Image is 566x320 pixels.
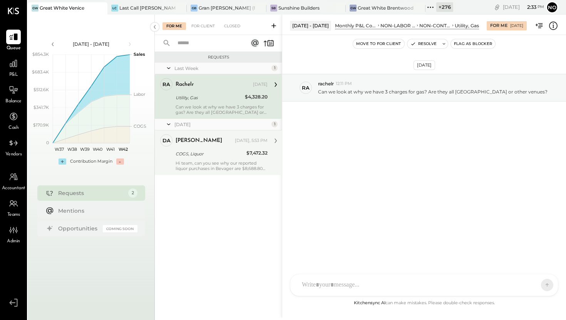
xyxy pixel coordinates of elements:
a: P&L [0,56,27,78]
span: Queue [7,45,21,52]
div: COGS, Liquor [176,150,244,158]
div: [DATE] - [DATE] [59,41,124,47]
a: Queue [0,30,27,52]
text: W41 [106,147,115,152]
div: [DATE] [174,121,270,128]
div: ra [162,81,170,88]
div: For Client [188,22,219,30]
div: Utility, Gas [176,94,243,102]
div: Gran [PERSON_NAME] (New) [199,5,255,11]
text: $512.6K [33,87,49,92]
div: Closed [220,22,244,30]
text: 0 [46,140,49,145]
text: $683.4K [32,69,49,75]
div: Last Week [174,65,270,72]
text: $341.7K [33,105,49,110]
button: Flag as Blocker [451,39,495,48]
div: Contribution Margin [70,158,112,165]
div: rachelr [176,81,194,88]
a: Vendors [0,136,27,158]
div: - [116,158,124,165]
p: Can we look at why we have 3 charges for gas? Are they all [GEOGRAPHIC_DATA] or other venues? [318,88,548,95]
span: Teams [7,212,20,218]
div: GW [350,5,357,12]
div: GB [191,5,198,12]
button: No [546,1,558,13]
div: 1 [271,121,278,127]
text: COGS [134,123,146,129]
div: $7,472.32 [246,149,268,157]
div: Utility, Gas [455,22,479,29]
div: Requests [58,189,124,197]
span: rachelr [318,80,334,87]
div: Sunshine Builders [278,5,320,11]
div: LC [111,5,118,12]
div: Great White Venice [40,5,84,11]
div: Last Call [PERSON_NAME], LLC [119,5,176,11]
div: 2 [128,188,137,198]
a: Balance [0,83,27,105]
div: SB [270,5,277,12]
text: Labor [134,92,145,97]
div: [DATE] - [DATE] [290,21,331,30]
div: Can we look at why we have 3 charges for gas? Are they all [GEOGRAPHIC_DATA] or other venues? [176,104,268,115]
div: GW [32,5,39,12]
div: Monthly P&L Comparison [335,22,377,29]
div: NON-LABOR OPERATING EXPENSES [380,22,415,29]
text: Sales [134,52,145,57]
div: [DATE] [510,23,523,28]
div: For Me [162,22,186,30]
div: For Me [490,23,507,29]
div: Coming Soon [103,225,137,232]
text: W39 [80,147,89,152]
div: [DATE] [253,82,268,88]
div: 1 [271,65,278,71]
div: $4,328.20 [245,93,268,101]
div: [DATE], 5:53 PM [235,138,268,144]
div: Hi team, can you see why our reported liquor purchases in Bevager are $8,688.80 but here they're ... [176,160,268,171]
a: Teams [0,196,27,218]
div: Mentions [58,207,134,215]
text: W42 [119,147,128,152]
a: Cash [0,109,27,132]
span: Accountant [2,185,25,192]
text: W37 [54,147,64,152]
button: Move to for client [353,39,404,48]
a: Accountant [0,170,27,192]
text: W38 [67,147,77,152]
div: DA [162,137,171,144]
a: Admin [0,223,27,245]
div: [PERSON_NAME] [176,137,222,145]
div: Requests [159,55,278,60]
div: NON-CONTROLLABLE EXPENSES [419,22,451,29]
span: Admin [7,238,20,245]
text: $170.9K [33,122,49,128]
button: Resolve [407,39,440,48]
div: [DATE] [414,60,435,70]
span: P&L [9,72,18,78]
div: Opportunities [58,225,99,232]
span: Vendors [5,151,22,158]
text: $854.3K [32,52,49,57]
text: W40 [93,147,102,152]
div: + [59,158,66,165]
span: 12:11 PM [336,81,352,87]
span: Balance [5,98,22,105]
div: ra [302,84,310,92]
div: + 276 [436,2,453,12]
div: copy link [493,3,501,11]
span: Cash [8,125,18,132]
div: Great White Brentwood [358,5,414,11]
div: [DATE] [503,3,544,11]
